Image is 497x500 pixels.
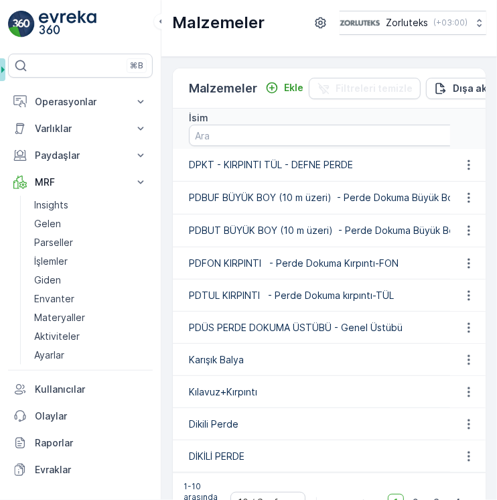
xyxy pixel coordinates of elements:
[189,385,482,399] p: Kılavuz+Kırpıntı
[8,430,153,456] a: Raporlar
[29,308,153,327] a: Materyaller
[35,383,147,396] p: Kullanıcılar
[172,12,265,34] p: Malzemeler
[8,142,153,169] button: Paydaşlar
[8,456,153,483] a: Evraklar
[34,311,85,324] p: Materyaller
[189,289,482,302] p: PDTUL KIRPINTI - Perde Dokuma kırpıntı-TÜL
[189,158,482,172] p: DPKT - KIRPINTI TÜL - DEFNE PERDE
[189,111,208,125] p: İsim
[34,236,73,249] p: Parseller
[189,257,482,270] p: PDFON KIRPINTI - Perde Dokuma Kırpıntı-FON
[8,169,153,196] button: MRF
[189,450,482,463] p: DİKİLİ PERDE
[35,410,147,423] p: Olaylar
[35,149,126,162] p: Paydaşlar
[340,11,486,35] button: Zorluteks(+03:00)
[29,327,153,346] a: Aktiviteler
[39,11,96,38] img: logo_light-DOdMpM7g.png
[29,196,153,214] a: Insights
[29,214,153,233] a: Gelen
[8,11,35,38] img: logo
[29,290,153,308] a: Envanter
[189,353,482,367] p: Karışık Balya
[189,125,482,146] input: Ara
[35,463,147,477] p: Evraklar
[29,271,153,290] a: Giden
[189,191,482,204] p: PDBUF BÜYÜK BOY (10 m üzeri) - Perde Dokuma Büyük Boy-FON
[8,403,153,430] a: Olaylar
[189,321,482,334] p: PDÜS PERDE DOKUMA ÜSTÜBÜ - Genel Üstübü
[260,80,309,96] button: Ekle
[284,81,303,95] p: Ekle
[29,346,153,365] a: Ayarlar
[433,17,468,28] p: ( +03:00 )
[29,233,153,252] a: Parseller
[35,436,147,450] p: Raporlar
[34,292,74,306] p: Envanter
[130,60,143,71] p: ⌘B
[340,15,380,30] img: 6-1-9-3_wQBzyll.png
[34,217,61,231] p: Gelen
[386,16,428,29] p: Zorluteks
[34,273,61,287] p: Giden
[8,88,153,115] button: Operasyonlar
[34,198,68,212] p: Insights
[8,115,153,142] button: Varlıklar
[35,176,126,189] p: MRF
[29,252,153,271] a: İşlemler
[34,330,80,343] p: Aktiviteler
[189,224,482,237] p: PDBUT BÜYÜK BOY (10 m üzeri) - Perde Dokuma Büyük Boy-TÜL
[309,78,421,99] button: Filtreleri temizle
[8,376,153,403] a: Kullanıcılar
[336,82,413,95] p: Filtreleri temizle
[189,79,257,98] p: Malzemeler
[35,122,126,135] p: Varlıklar
[35,95,126,109] p: Operasyonlar
[34,349,64,362] p: Ayarlar
[34,255,68,268] p: İşlemler
[189,418,482,431] p: Dikili Perde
